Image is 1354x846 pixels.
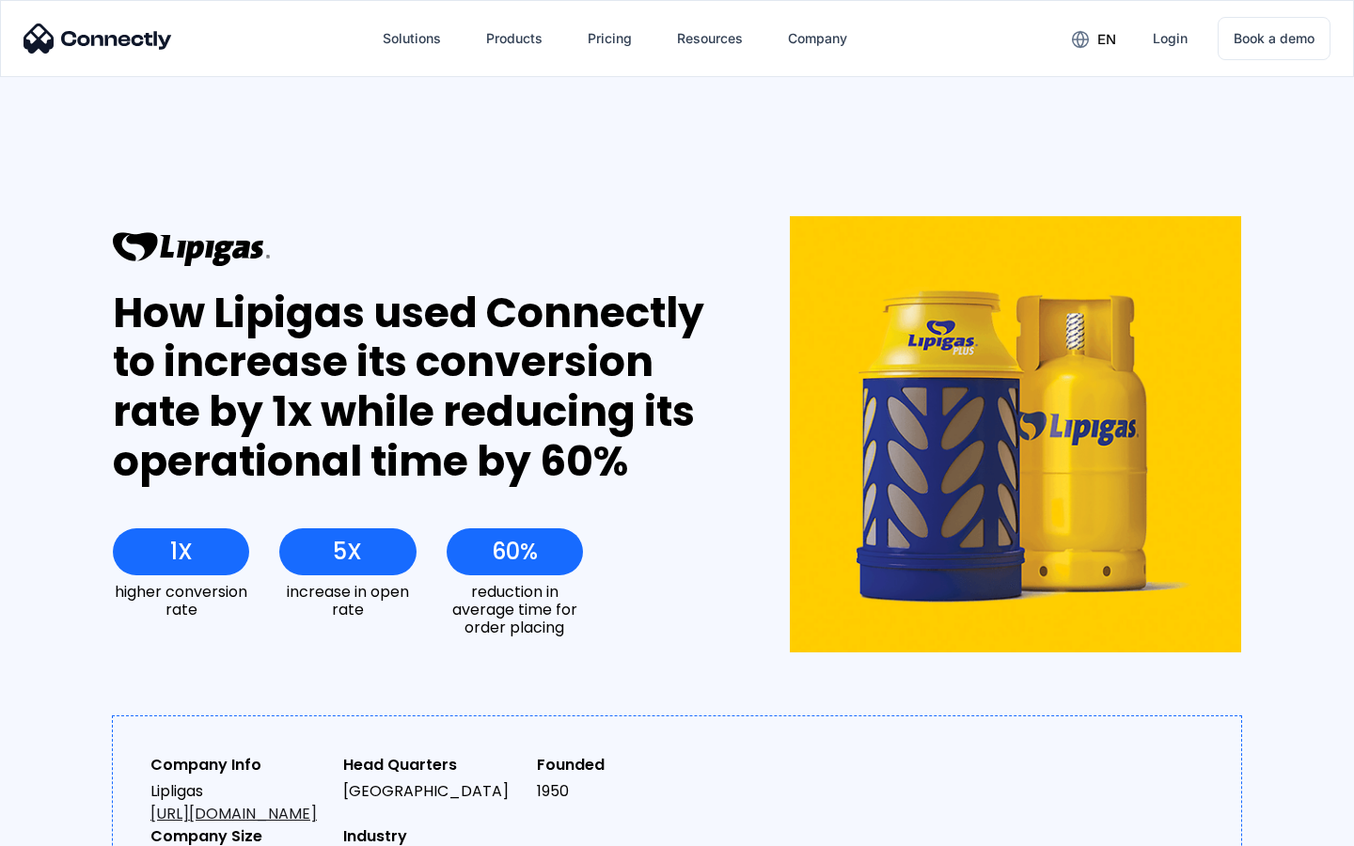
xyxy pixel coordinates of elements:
div: [GEOGRAPHIC_DATA] [343,780,521,803]
img: Connectly Logo [24,23,172,54]
div: How Lipigas used Connectly to increase its conversion rate by 1x while reducing its operational t... [113,289,721,487]
div: Login [1153,25,1188,52]
div: reduction in average time for order placing [447,583,583,637]
a: Book a demo [1218,17,1330,60]
div: en [1097,26,1116,53]
div: 5X [333,539,362,565]
div: increase in open rate [279,583,416,619]
div: 1X [170,539,193,565]
div: Company Info [150,754,328,776]
a: Login [1138,16,1203,61]
div: Solutions [383,25,441,52]
div: Products [486,25,543,52]
div: Pricing [588,25,632,52]
a: Pricing [573,16,647,61]
div: Company [788,25,847,52]
div: Head Quarters [343,754,521,776]
div: Resources [677,25,743,52]
div: higher conversion rate [113,583,249,619]
div: Founded [537,754,715,776]
aside: Language selected: English [19,813,113,839]
div: 1950 [537,780,715,803]
ul: Language list [38,813,113,839]
div: Lipligas [150,780,328,825]
div: 60% [492,539,538,565]
a: [URL][DOMAIN_NAME] [150,803,317,824]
